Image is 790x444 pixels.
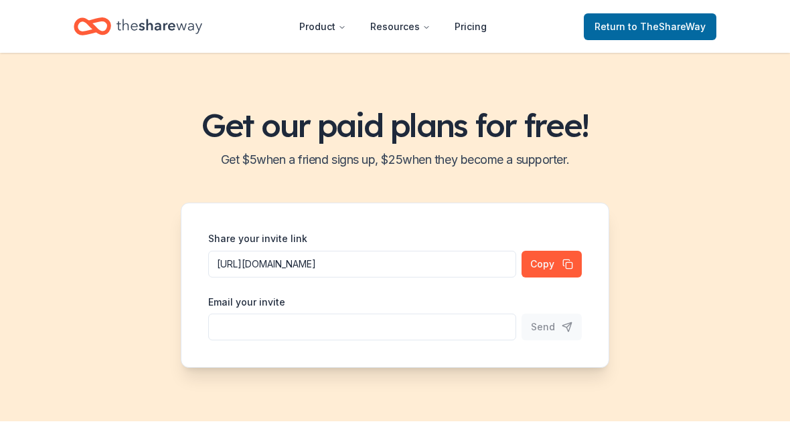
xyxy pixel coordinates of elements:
h1: Get our paid plans for free! [16,106,774,144]
span: Return [595,19,706,35]
a: Returnto TheShareWay [584,13,716,40]
button: Product [289,13,357,40]
button: Resources [360,13,441,40]
h2: Get $ 5 when a friend signs up, $ 25 when they become a supporter. [16,149,774,171]
label: Email your invite [208,296,285,309]
label: Share your invite link [208,232,307,245]
button: Copy [522,251,582,277]
a: Home [74,11,202,42]
span: to TheShareWay [628,21,706,32]
nav: Main [289,11,497,42]
a: Pricing [444,13,497,40]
